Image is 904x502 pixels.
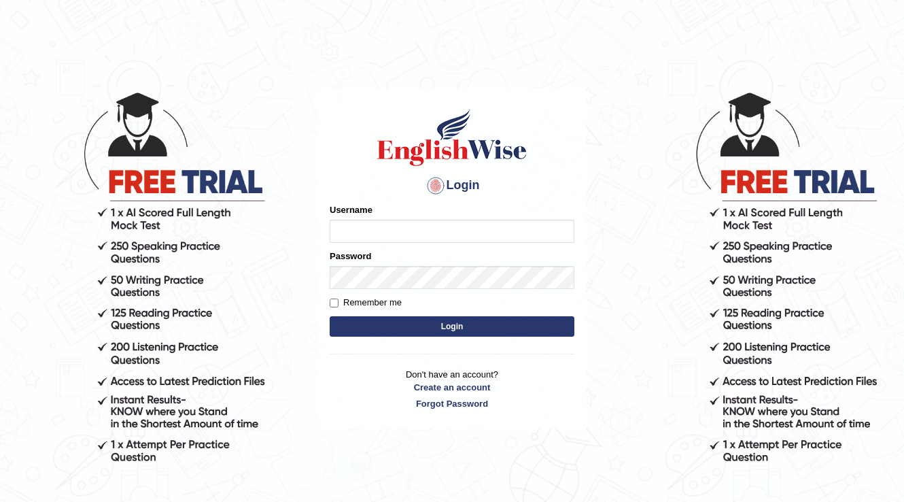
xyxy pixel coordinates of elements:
label: Password [330,250,371,263]
p: Don't have an account? [330,368,574,410]
a: Forgot Password [330,397,574,410]
a: Create an account [330,381,574,394]
img: Logo of English Wise sign in for intelligent practice with AI [375,107,529,168]
button: Login [330,316,574,337]
label: Remember me [330,296,402,309]
input: Remember me [330,299,338,307]
h4: Login [330,175,574,197]
label: Username [330,203,372,216]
